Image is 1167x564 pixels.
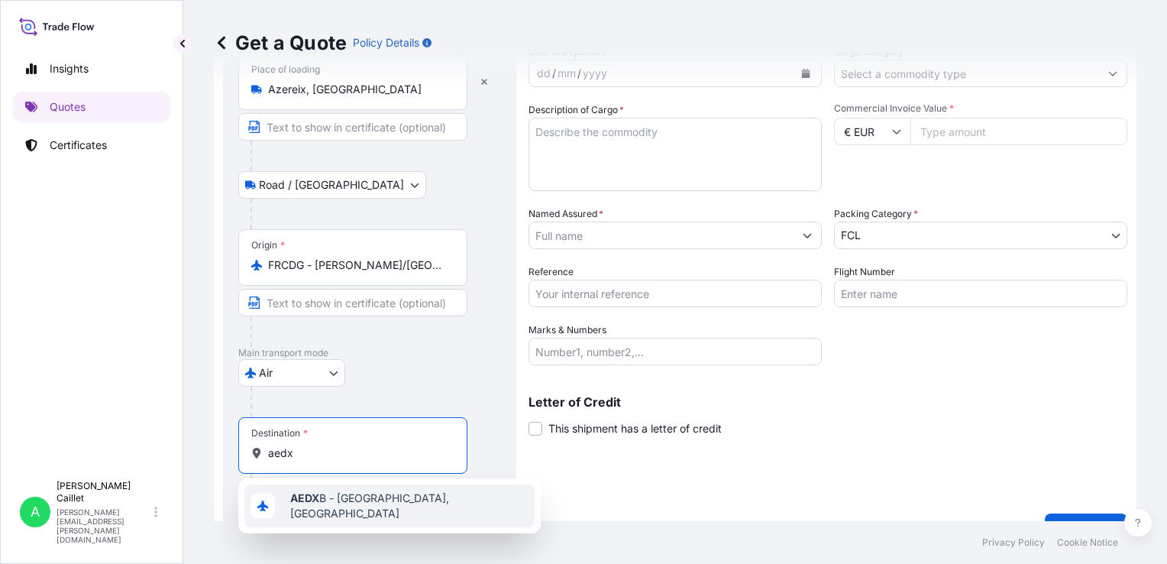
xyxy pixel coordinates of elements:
span: A [31,504,40,520]
div: Destination [251,427,308,439]
span: B - [GEOGRAPHIC_DATA], [GEOGRAPHIC_DATA] [290,491,529,521]
p: Quotes [50,99,86,115]
span: Commercial Invoice Value [834,102,1127,115]
input: Full name [529,222,794,249]
label: Flight Number [834,264,895,280]
div: Origin [251,239,285,251]
p: Main transport mode [238,347,501,359]
label: Named Assured [529,206,603,222]
p: Policy Details [353,35,419,50]
input: Text to appear on certificate [238,113,467,141]
p: Privacy Policy [982,536,1045,549]
button: Show suggestions [794,222,821,249]
input: Enter name [834,280,1127,307]
input: Place of loading [268,82,448,97]
p: Insights [50,61,89,76]
b: AEDX [290,491,319,504]
p: [PERSON_NAME] Caillet [57,480,151,504]
input: Type amount [910,118,1127,145]
span: This shipment has a letter of credit [548,421,722,436]
span: FCL [841,228,861,243]
input: Destination [268,446,448,461]
label: Description of Cargo [529,102,624,118]
input: Number1, number2,... [529,338,822,365]
span: Road / [GEOGRAPHIC_DATA] [259,177,404,193]
input: Origin [268,258,448,273]
label: Marks & Numbers [529,323,606,338]
p: Certificates [50,138,107,153]
input: Text to appear on certificate [238,289,467,316]
p: Cookie Notice [1057,536,1118,549]
label: Reference [529,264,574,280]
input: Your internal reference [529,280,822,307]
p: Get a Quote [214,31,347,55]
span: Packing Category [834,206,918,222]
p: [PERSON_NAME][EMAIL_ADDRESS][PERSON_NAME][DOMAIN_NAME] [57,507,151,544]
button: Select transport [238,171,426,199]
div: Show suggestions [238,478,541,533]
span: Air [259,365,273,381]
p: Letter of Credit [529,396,1127,408]
button: Select transport [238,359,345,387]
